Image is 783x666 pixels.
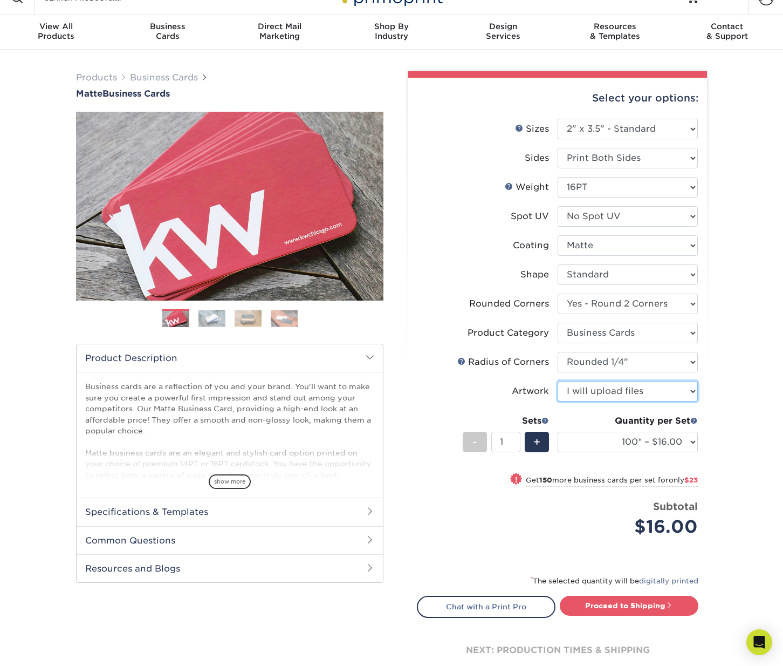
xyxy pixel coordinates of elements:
[335,22,447,31] span: Shop By
[77,554,383,582] h2: Resources and Blogs
[76,89,383,99] a: MatteBusiness Cards
[469,297,549,310] div: Rounded Corners
[560,596,698,615] a: Proceed to Shipping
[112,15,223,50] a: BusinessCards
[76,52,383,360] img: Matte 01
[472,434,477,450] span: -
[669,476,698,484] span: only
[335,15,447,50] a: Shop ByIndustry
[671,22,783,31] span: Contact
[468,327,549,339] div: Product Category
[457,356,549,369] div: Radius of Corners
[77,344,383,372] h2: Product Description
[76,89,102,99] span: Matte
[558,414,698,427] div: Quantity per Set
[76,89,383,99] h1: Business Cards
[526,476,698,487] small: Get more business cards per set for
[515,123,549,135] div: Sizes
[511,210,549,223] div: Spot UV
[417,596,555,617] a: Chat with a Print Pro
[417,78,698,119] div: Select your options:
[224,22,335,41] div: Marketing
[512,385,549,398] div: Artwork
[448,15,559,50] a: DesignServices
[235,310,262,327] img: Business Cards 03
[335,22,447,41] div: Industry
[671,22,783,41] div: & Support
[130,72,198,83] a: Business Cards
[653,500,698,512] strong: Subtotal
[746,629,772,655] div: Open Intercom Messenger
[448,22,559,31] span: Design
[448,22,559,41] div: Services
[566,514,698,540] div: $16.00
[162,305,189,332] img: Business Cards 01
[224,15,335,50] a: Direct MailMarketing
[559,22,671,31] span: Resources
[112,22,223,41] div: Cards
[198,310,225,327] img: Business Cards 02
[209,474,251,489] span: show more
[533,434,540,450] span: +
[513,239,549,252] div: Coating
[531,577,698,585] small: The selected quantity will be
[76,72,117,83] a: Products
[77,526,383,554] h2: Common Questions
[515,474,518,485] span: !
[525,152,549,165] div: Sides
[559,22,671,41] div: & Templates
[520,268,549,281] div: Shape
[684,476,698,484] span: $23
[271,310,298,327] img: Business Cards 04
[463,414,549,427] div: Sets
[505,181,549,194] div: Weight
[559,15,671,50] a: Resources& Templates
[639,577,698,585] a: digitally printed
[85,381,374,535] p: Business cards are a reflection of you and your brand. You'll want to make sure you create a powe...
[112,22,223,31] span: Business
[671,15,783,50] a: Contact& Support
[539,476,552,484] strong: 150
[224,22,335,31] span: Direct Mail
[77,498,383,526] h2: Specifications & Templates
